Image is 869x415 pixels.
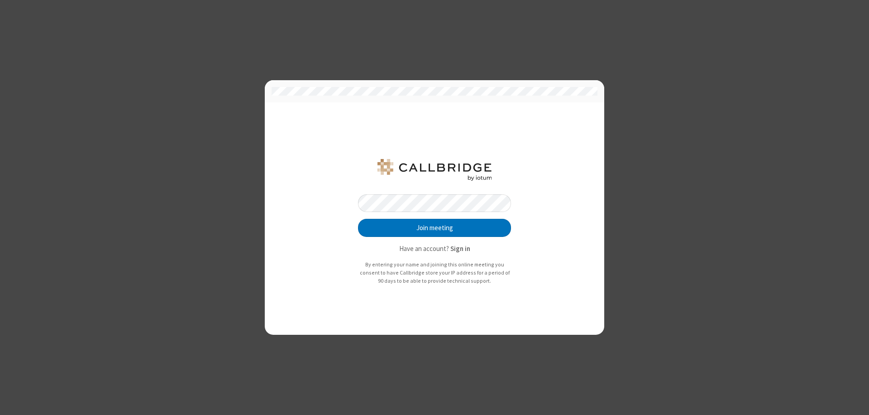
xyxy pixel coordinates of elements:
strong: Sign in [450,244,470,253]
img: QA Selenium DO NOT DELETE OR CHANGE [376,159,493,181]
button: Join meeting [358,219,511,237]
p: By entering your name and joining this online meeting you consent to have Callbridge store your I... [358,261,511,285]
p: Have an account? [358,244,511,254]
button: Sign in [450,244,470,254]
